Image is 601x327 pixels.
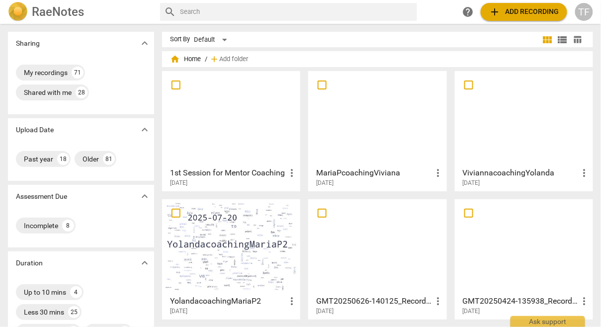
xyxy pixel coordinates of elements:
[24,221,58,231] div: Incomplete
[462,6,474,18] span: help
[139,37,151,49] span: expand_more
[316,167,432,179] h3: MariaPcoachingViviana
[170,54,201,64] span: Home
[316,295,432,307] h3: GMT20250626-140125_Recording_gallery_1920x1050
[24,154,53,164] div: Past year
[542,34,554,46] span: view_module
[76,86,87,98] div: 28
[16,191,67,202] p: Assessment Due
[139,257,151,269] span: expand_more
[463,179,480,187] span: [DATE]
[8,2,152,22] a: LogoRaeNotes
[489,6,559,18] span: Add recording
[570,32,585,47] button: Table view
[312,75,443,187] a: MariaPcoachingViviana[DATE]
[139,124,151,136] span: expand_more
[180,4,413,20] input: Search
[24,87,72,97] div: Shared with me
[489,6,501,18] span: add
[170,307,187,316] span: [DATE]
[540,32,555,47] button: Tile view
[579,167,591,179] span: more_vert
[286,167,298,179] span: more_vert
[511,316,585,327] div: Ask support
[316,307,334,316] span: [DATE]
[70,286,82,298] div: 4
[481,3,567,21] button: Upload
[219,56,248,63] span: Add folder
[432,167,444,179] span: more_vert
[205,56,207,63] span: /
[463,307,480,316] span: [DATE]
[8,2,28,22] img: Logo
[170,179,187,187] span: [DATE]
[170,167,286,179] h3: 1st Session for Mentor Coaching
[103,153,115,165] div: 81
[24,307,64,317] div: Less 30 mins
[16,258,43,268] p: Duration
[458,75,590,187] a: ViviannacoachingYolanda[DATE]
[458,203,590,315] a: GMT20250424-135938_Recording[DATE]
[32,5,84,19] h2: RaeNotes
[139,190,151,202] span: expand_more
[72,67,84,79] div: 71
[432,295,444,307] span: more_vert
[83,154,99,164] div: Older
[137,255,152,270] button: Show more
[170,36,190,43] div: Sort By
[170,54,180,64] span: home
[194,32,231,48] div: Default
[166,75,297,187] a: 1st Session for Mentor Coaching[DATE]
[555,32,570,47] button: List view
[316,179,334,187] span: [DATE]
[166,203,297,315] a: YolandacoachingMariaP2[DATE]
[24,68,68,78] div: My recordings
[209,54,219,64] span: add
[57,153,69,165] div: 18
[170,295,286,307] h3: YolandacoachingMariaP2
[62,220,74,232] div: 8
[312,203,443,315] a: GMT20250626-140125_Recording_gallery_1920x1050[DATE]
[573,35,583,44] span: table_chart
[463,167,579,179] h3: ViviannacoachingYolanda
[459,3,477,21] a: Help
[286,295,298,307] span: more_vert
[137,122,152,137] button: Show more
[164,6,176,18] span: search
[575,3,593,21] button: TF
[557,34,569,46] span: view_list
[16,38,40,49] p: Sharing
[463,295,579,307] h3: GMT20250424-135938_Recording
[137,189,152,204] button: Show more
[16,125,54,135] p: Upload Date
[579,295,591,307] span: more_vert
[68,306,80,318] div: 25
[137,36,152,51] button: Show more
[24,287,66,297] div: Up to 10 mins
